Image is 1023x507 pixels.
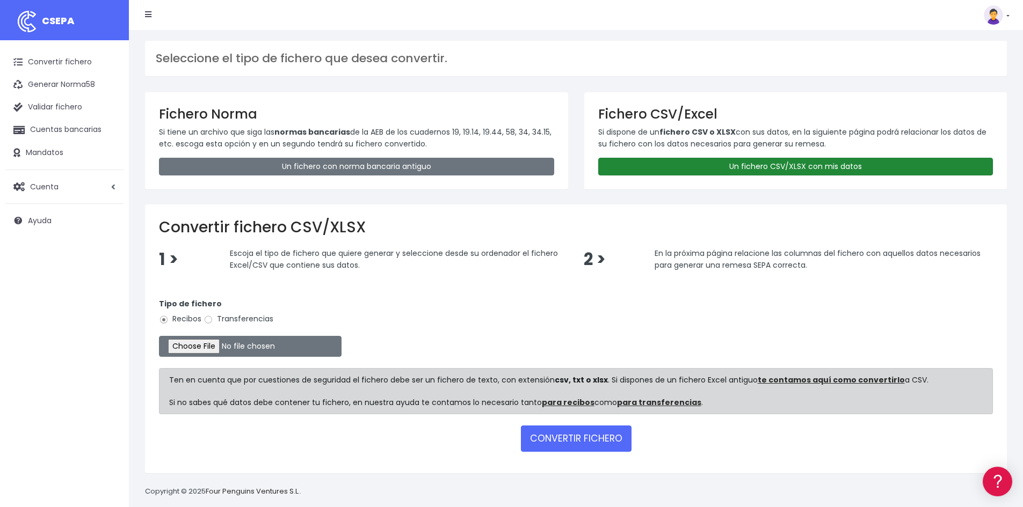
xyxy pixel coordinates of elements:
img: profile [984,5,1003,25]
a: Convertir fichero [5,51,124,74]
h3: Fichero CSV/Excel [598,106,993,122]
span: En la próxima página relacione las columnas del fichero con aquellos datos necesarios para genera... [655,248,981,270]
div: Información general [11,75,204,85]
span: Ayuda [28,215,52,226]
label: Recibos [159,313,201,325]
div: Ten en cuenta que por cuestiones de seguridad el fichero debe ser un fichero de texto, con extens... [159,368,993,414]
a: Cuenta [5,175,124,198]
a: te contamos aquí como convertirlo [758,374,905,385]
h2: Convertir fichero CSV/XLSX [159,218,993,237]
p: Si tiene un archivo que siga las de la AEB de los cuadernos 19, 19.14, 19.44, 58, 34, 34.15, etc.... [159,126,554,150]
a: API [11,274,204,291]
div: Programadores [11,258,204,268]
a: Formatos [11,136,204,152]
a: Ayuda [5,209,124,232]
a: Un fichero CSV/XLSX con mis datos [598,158,993,175]
button: CONVERTIR FICHERO [521,425,632,451]
a: Videotutoriales [11,169,204,186]
a: Cuentas bancarias [5,119,124,141]
img: logo [13,8,40,35]
p: Copyright © 2025 . [145,486,301,497]
a: General [11,230,204,247]
a: Validar fichero [5,96,124,119]
strong: normas bancarias [274,127,350,137]
span: CSEPA [42,14,75,27]
a: para recibos [542,397,594,408]
strong: csv, txt o xlsx [555,374,608,385]
h3: Seleccione el tipo de fichero que desea convertir. [156,52,996,65]
label: Transferencias [204,313,273,325]
a: para transferencias [617,397,701,408]
strong: fichero CSV o XLSX [659,127,736,137]
strong: Tipo de fichero [159,298,222,309]
a: Problemas habituales [11,152,204,169]
a: Four Penguins Ventures S.L. [206,486,300,496]
h3: Fichero Norma [159,106,554,122]
a: Perfiles de empresas [11,186,204,202]
a: Información general [11,91,204,108]
span: 1 > [159,248,178,271]
a: Mandatos [5,142,124,164]
span: Escoja el tipo de fichero que quiere generar y seleccione desde su ordenador el fichero Excel/CSV... [230,248,558,270]
a: POWERED BY ENCHANT [148,309,207,319]
a: Un fichero con norma bancaria antiguo [159,158,554,175]
a: Generar Norma58 [5,74,124,96]
span: 2 > [584,248,606,271]
div: Convertir ficheros [11,119,204,129]
p: Si dispone de un con sus datos, en la siguiente página podrá relacionar los datos de su fichero c... [598,126,993,150]
span: Cuenta [30,181,59,192]
div: Facturación [11,213,204,223]
button: Contáctanos [11,287,204,306]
